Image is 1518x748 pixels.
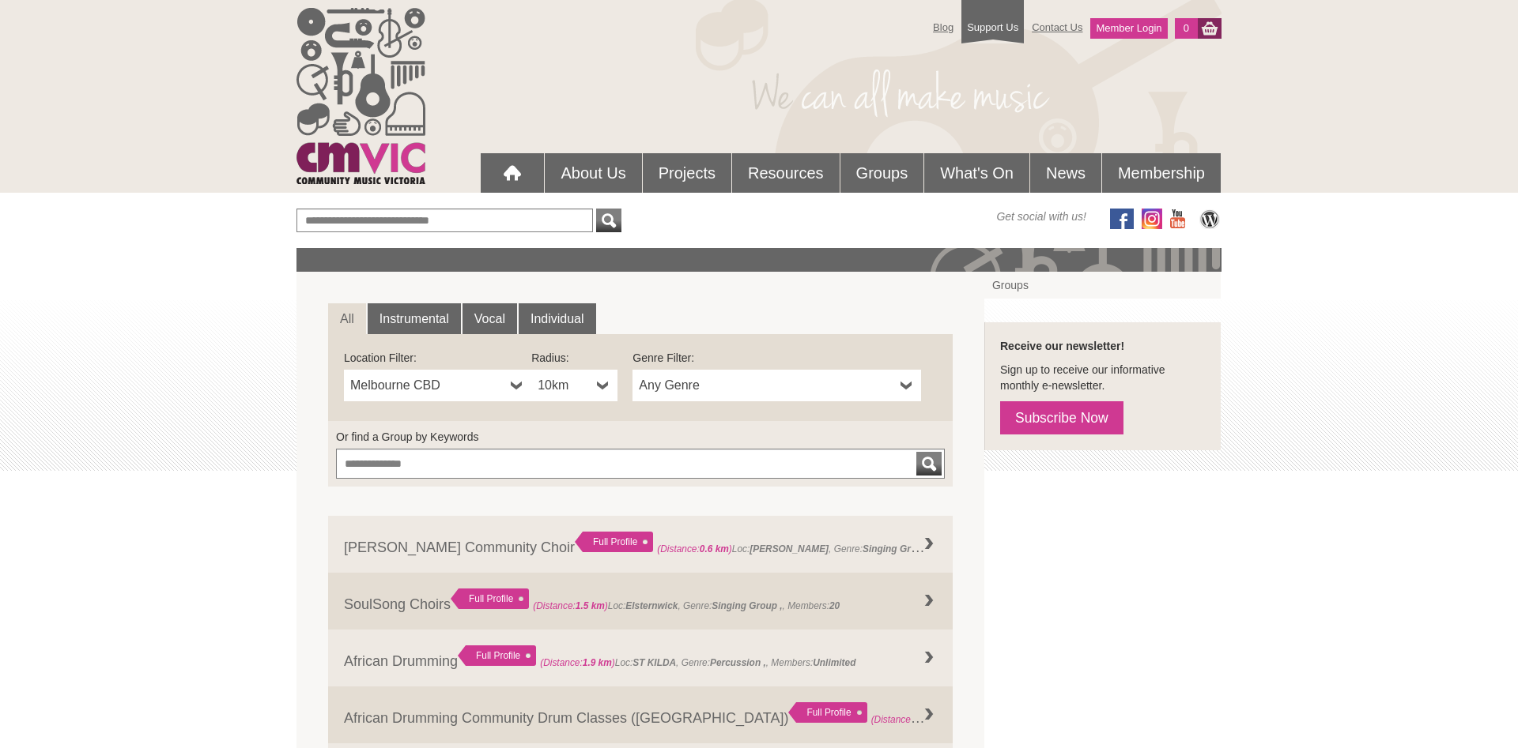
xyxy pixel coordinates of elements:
a: SoulSong Choirs Full Profile (Distance:1.5 km)Loc:Elsternwick, Genre:Singing Group ,, Members:20 [328,573,953,630]
a: Membership [1102,153,1221,193]
div: Full Profile [788,702,867,723]
span: Loc: , Genre: , [657,539,935,555]
strong: Percussion , [710,657,766,668]
img: cmvic_logo.png [296,8,425,184]
a: Groups [984,272,1221,299]
div: Full Profile [458,645,536,666]
a: Resources [732,153,840,193]
label: Genre Filter: [632,350,921,366]
p: Sign up to receive our informative monthly e-newsletter. [1000,362,1205,393]
strong: 0.6 km [700,543,729,554]
img: CMVic Blog [1198,209,1222,229]
div: Full Profile [451,588,529,609]
strong: Receive our newsletter! [1000,340,1124,352]
strong: 1.5 km [576,600,605,611]
a: Any Genre [632,370,921,401]
a: All [328,303,366,335]
a: African Drumming Full Profile (Distance:1.9 km)Loc:ST KILDA, Genre:Percussion ,, Members:Unlimited [328,630,953,686]
span: Any Genre [639,376,894,395]
label: Or find a Group by Keywords [336,429,945,445]
strong: Elsternwick [625,600,678,611]
span: Melbourne CBD [350,376,504,395]
span: (Distance: ) [533,600,608,611]
strong: Singing Group , [712,600,782,611]
a: Blog [925,13,961,41]
a: Subscribe Now [1000,401,1123,434]
a: News [1030,153,1101,193]
span: Loc: , Genre: , Members: [533,600,840,611]
strong: Unlimited [813,657,855,668]
strong: 20 [829,600,840,611]
span: (Distance: ) [871,710,946,726]
span: Get social with us! [996,209,1086,224]
a: Melbourne CBD [344,370,531,401]
span: (Distance: ) [657,543,732,554]
img: icon-instagram.png [1142,209,1162,229]
span: (Distance: ) [540,657,615,668]
span: Loc: , Genre: , Members: [540,657,855,668]
span: 10km [538,376,591,395]
label: Radius: [531,350,617,366]
a: 0 [1175,18,1198,39]
strong: 1.9 km [583,657,612,668]
strong: Singing Group , [863,539,933,555]
span: Loc: , Genre: , [871,710,1091,726]
a: Groups [840,153,924,193]
a: Member Login [1090,18,1167,39]
a: Instrumental [368,303,461,335]
label: Location Filter: [344,350,531,366]
a: About Us [545,153,641,193]
a: Projects [643,153,731,193]
a: Individual [519,303,596,335]
a: [PERSON_NAME] Community Choir Full Profile (Distance:0.6 km)Loc:[PERSON_NAME], Genre:Singing Grou... [328,516,953,573]
a: Contact Us [1024,13,1090,41]
a: What's On [924,153,1029,193]
a: Vocal [463,303,517,335]
div: Full Profile [575,532,653,552]
strong: ST KILDA [632,657,676,668]
a: 10km [531,370,617,401]
a: African Drumming Community Drum Classes ([GEOGRAPHIC_DATA]) Full Profile (Distance:1.9 km)Loc:, G... [328,686,953,743]
strong: [PERSON_NAME] [750,543,829,554]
